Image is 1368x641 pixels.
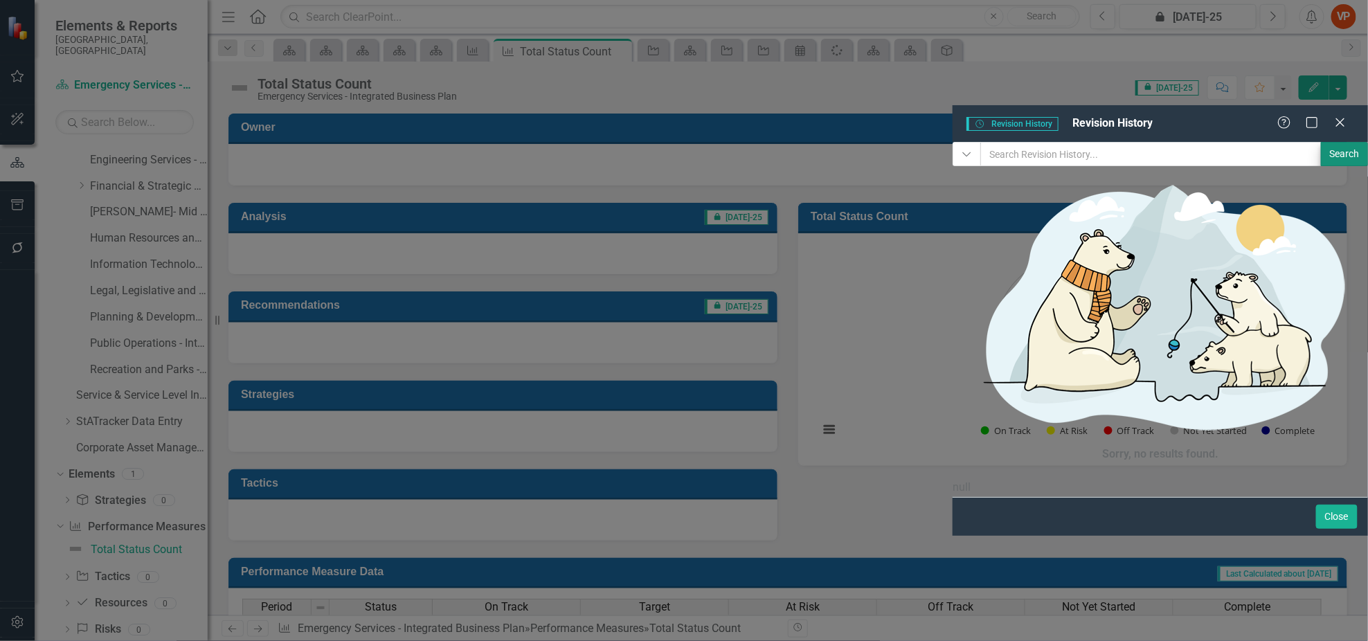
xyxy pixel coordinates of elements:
[953,166,1368,443] img: No results found
[980,142,1322,166] input: Search Revision History...
[1316,505,1358,529] button: Close
[1072,116,1153,129] span: Revision History
[1102,446,1218,462] div: Sorry, no results found.
[953,480,1098,496] div: null
[966,117,1059,131] span: Revision History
